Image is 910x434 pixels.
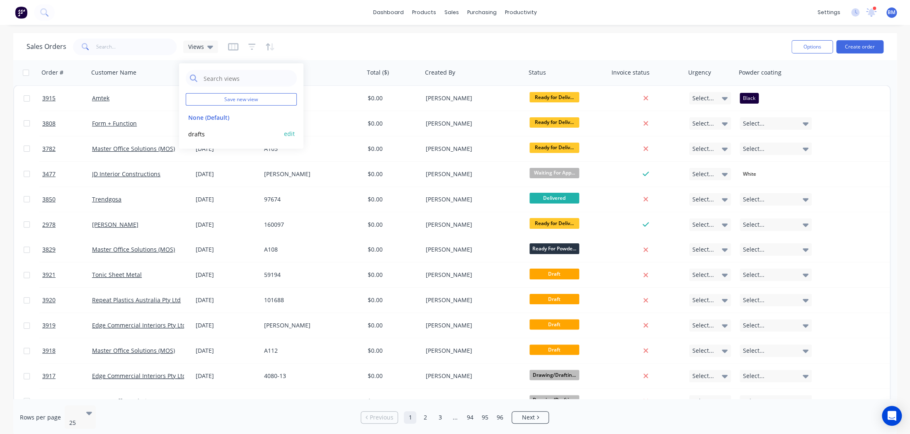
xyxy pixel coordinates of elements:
div: [PERSON_NAME] [426,372,518,380]
span: Ready for Deliv... [529,218,579,228]
div: [PERSON_NAME] [426,221,518,229]
span: Select... [692,372,714,380]
span: Select... [692,145,714,153]
span: Select... [692,321,714,330]
div: [DATE] [196,296,257,304]
span: 3915 [42,94,56,102]
span: Select... [743,195,764,204]
span: BM [888,9,895,16]
div: $0.00 [368,170,417,178]
span: 3918 [42,347,56,355]
span: Select... [743,245,764,254]
span: Select... [692,195,714,204]
div: [DATE] [196,145,257,153]
a: Tonic Sheet Metal [92,271,142,279]
span: 2978 [42,221,56,229]
div: [PERSON_NAME] [426,296,518,304]
span: 3850 [42,195,56,204]
div: RT1618 [264,119,356,128]
div: 101688 [264,296,356,304]
div: [PERSON_NAME] [426,94,518,102]
a: 3919 [42,313,92,338]
button: Save new view [186,93,297,106]
a: 3782 [42,136,92,161]
div: $0.00 [368,372,417,380]
div: Customer Name [91,68,136,77]
div: $0.00 [368,145,417,153]
div: [PERSON_NAME] [426,321,518,330]
span: Select... [692,94,714,102]
div: products [408,6,440,19]
a: 3918 [42,338,92,363]
div: [PERSON_NAME] [426,195,518,204]
span: Select... [692,170,714,178]
span: 3920 [42,296,56,304]
span: Draft [529,294,579,304]
div: A112 [264,347,356,355]
div: Urgency [688,68,711,77]
span: Select... [692,397,714,405]
a: Master Office Solutions (MOS) [92,397,175,405]
span: Select... [743,271,764,279]
div: $0.00 [368,119,417,128]
button: drafts [186,129,280,138]
a: Edge Commercial Interiors Pty Ltd [92,372,186,380]
div: A108 [264,245,356,254]
a: Previous page [361,413,398,422]
input: Search... [96,39,177,55]
h1: Sales Orders [27,43,66,51]
div: $0.00 [368,245,417,254]
span: Drawing/Draftin... [529,395,579,405]
div: A105 [264,145,356,153]
a: Trendgosa [92,195,121,203]
div: [PERSON_NAME] [264,170,356,178]
span: Select... [692,221,714,229]
div: [DATE] [196,372,257,380]
span: Ready for Deliv... [529,92,579,102]
div: 97674 [264,195,356,204]
a: 3477 [42,162,92,187]
a: Page 96 [493,411,506,424]
span: Select... [692,245,714,254]
div: purchasing [463,6,501,19]
div: [DATE] [196,245,257,254]
span: Waiting For App... [529,168,579,178]
a: Amtek [92,94,109,102]
span: Select... [743,397,764,405]
div: [DATE] [196,195,257,204]
ul: Pagination [357,411,552,424]
span: Draft [529,319,579,330]
div: Created By [425,68,455,77]
a: Page 95 [478,411,491,424]
span: Select... [743,321,764,330]
a: Page 1 is your current page [404,411,416,424]
a: Page 94 [463,411,476,424]
div: Invoice status [612,68,650,77]
a: 3808 [42,111,92,136]
div: $0.00 [368,347,417,355]
span: 3921 [42,271,56,279]
div: $0.00 [368,321,417,330]
span: 3916 [42,397,56,405]
span: Select... [692,271,714,279]
span: Previous [370,413,393,422]
div: White [740,169,760,179]
div: $0.00 [368,271,417,279]
div: sales [440,6,463,19]
a: 2978 [42,212,92,237]
button: Options [791,40,833,53]
div: Status [529,68,546,77]
div: [PERSON_NAME] [426,170,518,178]
div: [PERSON_NAME] [426,245,518,254]
a: Master Office Solutions (MOS) [92,347,175,354]
div: [DATE] [196,221,257,229]
div: Powder coating [739,68,781,77]
span: 3829 [42,245,56,254]
span: Draft [529,269,579,279]
div: [DATE] [196,170,257,178]
div: $0.00 [368,397,417,405]
div: 59194 [264,271,356,279]
span: Select... [692,119,714,128]
a: Master Office Solutions (MOS) [92,245,175,253]
a: Repeat Plastics Australia Pty Ltd [92,296,181,304]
